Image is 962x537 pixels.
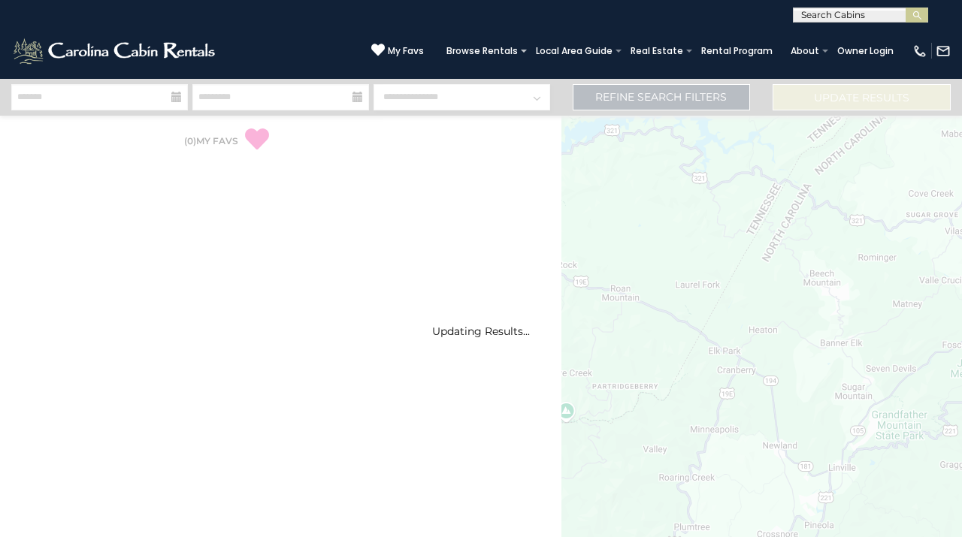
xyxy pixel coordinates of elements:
[783,41,827,62] a: About
[439,41,525,62] a: Browse Rentals
[912,44,927,59] img: phone-regular-white.png
[623,41,691,62] a: Real Estate
[528,41,620,62] a: Local Area Guide
[11,36,219,66] img: White-1-2.png
[371,43,424,59] a: My Favs
[830,41,901,62] a: Owner Login
[694,41,780,62] a: Rental Program
[936,44,951,59] img: mail-regular-white.png
[388,44,424,58] span: My Favs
